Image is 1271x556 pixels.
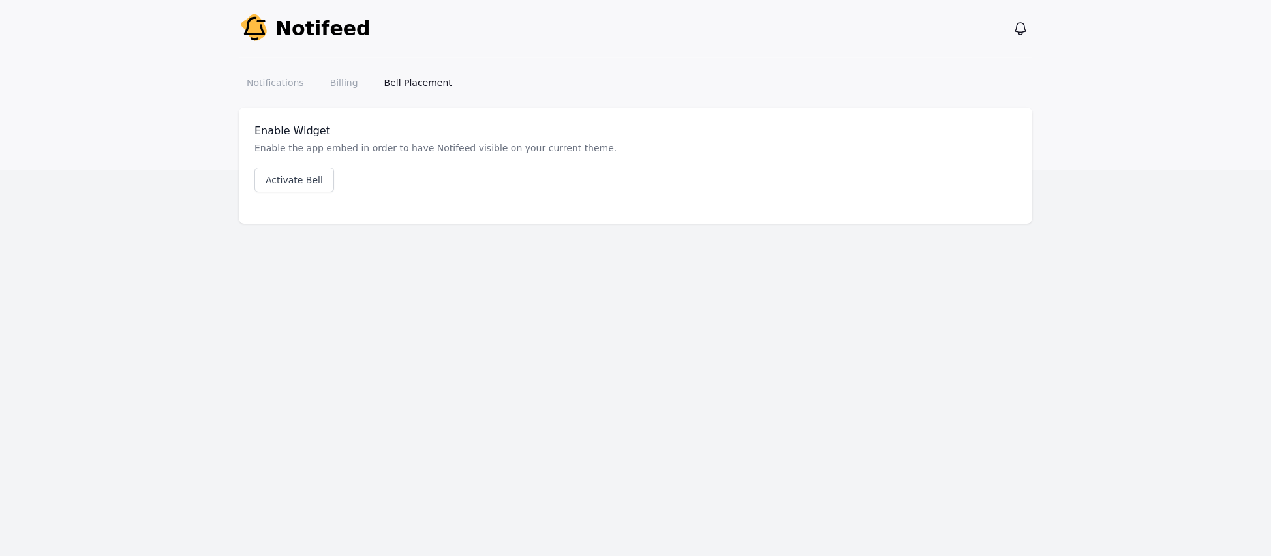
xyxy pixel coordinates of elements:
p: Enable the app embed in order to have Notifeed visible on your current theme. [254,141,1017,154]
a: Activate Bell [254,168,334,192]
a: Notifeed [239,13,371,44]
span: Notifeed [275,17,371,40]
a: Bell Placement [376,71,460,95]
a: Notifications [239,71,312,95]
span: Enable Widget [254,124,330,137]
img: Your Company [239,13,270,44]
a: Billing [322,71,366,95]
